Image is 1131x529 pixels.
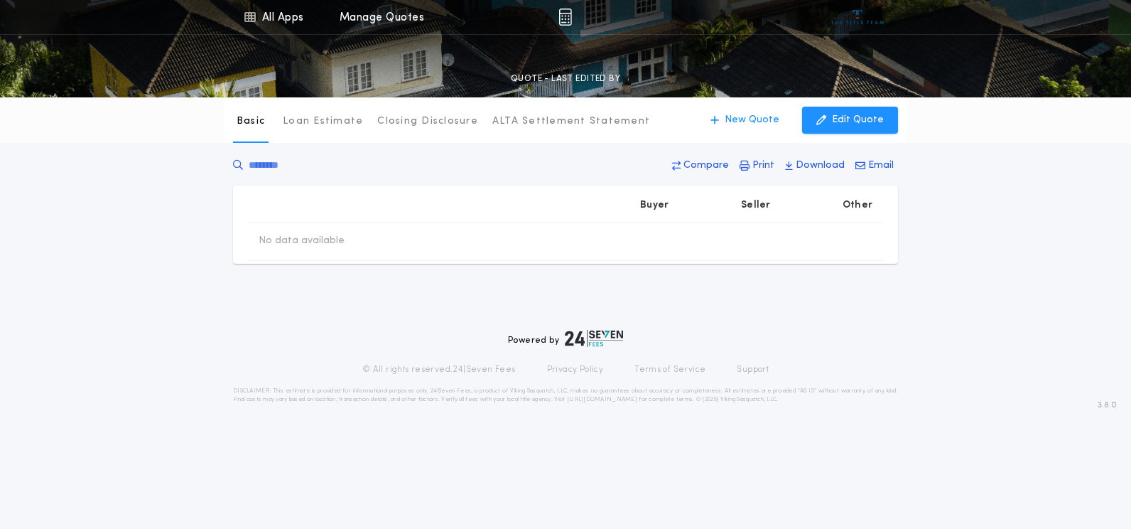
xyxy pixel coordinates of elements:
[567,397,637,402] a: [URL][DOMAIN_NAME]
[634,364,705,375] a: Terms of Service
[247,223,356,260] td: No data available
[237,114,265,129] p: Basic
[843,198,872,213] p: Other
[781,153,849,178] button: Download
[233,387,898,404] p: DISCLAIMER: This estimate is provided for informational purposes only. 24|Seven Fees, a product o...
[725,113,779,127] p: New Quote
[752,159,774,173] p: Print
[796,159,845,173] p: Download
[696,107,794,134] button: New Quote
[565,330,623,347] img: logo
[511,72,620,86] p: QUOTE - LAST EDITED BY
[741,198,771,213] p: Seller
[283,114,363,129] p: Loan Estimate
[737,364,769,375] a: Support
[868,159,894,173] p: Email
[683,159,729,173] p: Compare
[802,107,898,134] button: Edit Quote
[362,364,516,375] p: © All rights reserved. 24|Seven Fees
[547,364,604,375] a: Privacy Policy
[492,114,650,129] p: ALTA Settlement Statement
[640,198,669,213] p: Buyer
[1098,399,1117,412] span: 3.8.0
[558,9,572,26] img: img
[831,10,884,24] img: vs-icon
[377,114,478,129] p: Closing Disclosure
[508,330,623,347] div: Powered by
[832,113,884,127] p: Edit Quote
[851,153,898,178] button: Email
[735,153,779,178] button: Print
[668,153,733,178] button: Compare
